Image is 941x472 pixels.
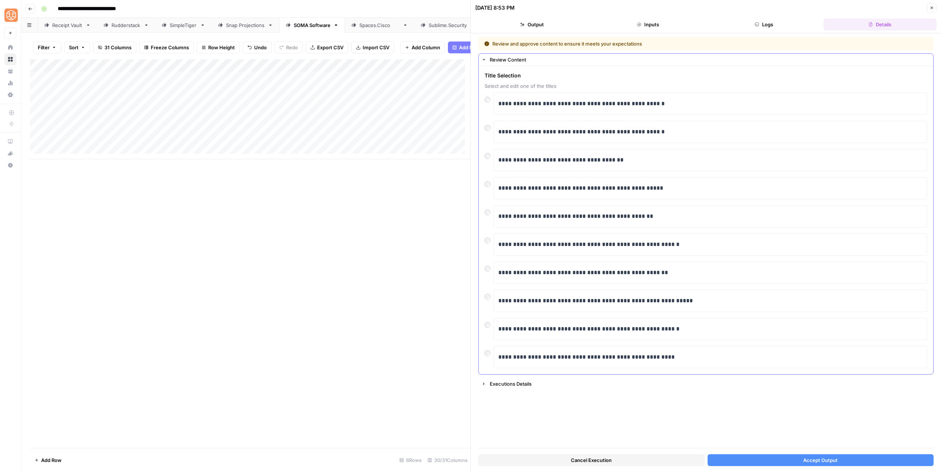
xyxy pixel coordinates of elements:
button: Accept Output [708,454,934,466]
button: Workspace: SimpleTiger [4,6,16,24]
div: [DATE] 8:53 PM [475,4,515,11]
a: [DOMAIN_NAME] [414,18,483,33]
button: Sort [64,41,90,53]
div: [DOMAIN_NAME] [359,21,400,29]
span: Export CSV [317,44,343,51]
div: Review Content [479,66,933,374]
button: Cancel Execution [478,454,705,466]
a: [DOMAIN_NAME] [345,18,414,33]
span: Cancel Execution [571,456,612,464]
div: Executions Details [490,380,929,388]
span: Filter [38,44,50,51]
a: Usage [4,77,16,89]
button: Review Content [479,54,933,66]
div: SimpleTiger [170,21,197,29]
div: Review Content [490,56,929,63]
button: Add Column [400,41,445,53]
a: SOMA Software [279,18,345,33]
button: Import CSV [351,41,394,53]
span: Freeze Columns [151,44,189,51]
div: Rudderstack [112,21,141,29]
span: Title Selection [485,72,927,79]
button: Executions Details [479,378,933,390]
span: Add Power Agent [459,44,499,51]
a: Rudderstack [97,18,155,33]
span: Undo [254,44,267,51]
button: Add Row [30,454,66,466]
button: Freeze Columns [139,41,194,53]
button: What's new? [4,147,16,159]
div: What's new? [5,148,16,159]
div: SOMA Software [294,21,330,29]
button: Filter [33,41,61,53]
button: Undo [243,41,272,53]
button: Help + Support [4,159,16,171]
a: Home [4,41,16,53]
img: SimpleTiger Logo [4,9,18,22]
div: [DOMAIN_NAME] [429,21,469,29]
button: Export CSV [306,41,348,53]
span: Row Height [208,44,235,51]
div: Snap Projections [226,21,265,29]
span: 31 Columns [104,44,132,51]
span: Import CSV [363,44,389,51]
button: Redo [275,41,303,53]
span: Redo [286,44,298,51]
div: Receipt Vault [52,21,83,29]
button: Logs [708,19,821,30]
button: Output [475,19,588,30]
a: Your Data [4,65,16,77]
span: Add Row [41,456,61,464]
button: Details [824,19,937,30]
a: AirOps Academy [4,136,16,147]
a: Receipt Vault [38,18,97,33]
span: Accept Output [803,456,838,464]
a: SimpleTiger [155,18,212,33]
div: 30/31 Columns [425,454,470,466]
span: Add Column [412,44,440,51]
div: Review and approve content to ensure it meets your expectations [484,40,785,47]
button: 31 Columns [93,41,136,53]
button: Row Height [197,41,240,53]
a: Browse [4,53,16,65]
a: Settings [4,89,16,101]
button: Inputs [591,19,704,30]
span: Select and edit one of the titles [485,82,927,90]
div: 6 Rows [396,454,425,466]
button: Add Power Agent [448,41,504,53]
a: Snap Projections [212,18,279,33]
span: Sort [69,44,79,51]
